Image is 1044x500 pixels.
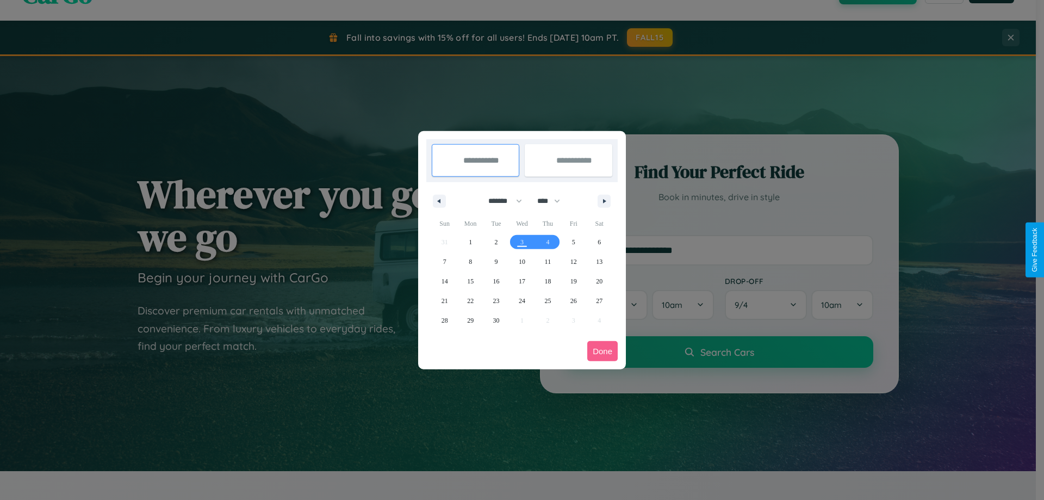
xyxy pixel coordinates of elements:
[457,215,483,232] span: Mon
[509,291,535,311] button: 24
[561,232,586,252] button: 5
[561,291,586,311] button: 26
[483,271,509,291] button: 16
[535,232,561,252] button: 4
[467,271,474,291] span: 15
[442,311,448,330] span: 28
[493,291,500,311] span: 23
[587,232,612,252] button: 6
[469,232,472,252] span: 1
[457,291,483,311] button: 22
[467,291,474,311] span: 22
[483,252,509,271] button: 9
[495,252,498,271] span: 9
[561,252,586,271] button: 12
[493,271,500,291] span: 16
[443,252,446,271] span: 7
[519,271,525,291] span: 17
[561,215,586,232] span: Fri
[587,291,612,311] button: 27
[519,291,525,311] span: 24
[457,311,483,330] button: 29
[544,291,551,311] span: 25
[432,311,457,330] button: 28
[483,291,509,311] button: 23
[457,271,483,291] button: 15
[432,291,457,311] button: 21
[483,215,509,232] span: Tue
[469,252,472,271] span: 8
[546,232,549,252] span: 4
[587,252,612,271] button: 13
[509,215,535,232] span: Wed
[587,341,618,361] button: Done
[432,252,457,271] button: 7
[570,271,577,291] span: 19
[432,271,457,291] button: 14
[495,232,498,252] span: 2
[509,252,535,271] button: 10
[467,311,474,330] span: 29
[519,252,525,271] span: 10
[535,215,561,232] span: Thu
[509,232,535,252] button: 3
[587,215,612,232] span: Sat
[570,252,577,271] span: 12
[432,215,457,232] span: Sun
[457,252,483,271] button: 8
[457,232,483,252] button: 1
[535,271,561,291] button: 18
[483,232,509,252] button: 2
[596,271,602,291] span: 20
[545,252,551,271] span: 11
[509,271,535,291] button: 17
[587,271,612,291] button: 20
[544,271,551,291] span: 18
[483,311,509,330] button: 30
[570,291,577,311] span: 26
[520,232,524,252] span: 3
[561,271,586,291] button: 19
[442,271,448,291] span: 14
[1031,228,1039,272] div: Give Feedback
[598,232,601,252] span: 6
[442,291,448,311] span: 21
[596,291,602,311] span: 27
[596,252,602,271] span: 13
[535,291,561,311] button: 25
[535,252,561,271] button: 11
[493,311,500,330] span: 30
[572,232,575,252] span: 5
